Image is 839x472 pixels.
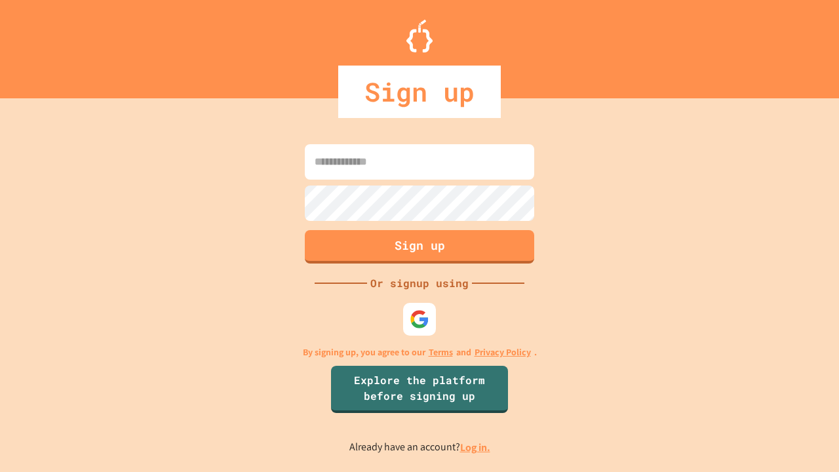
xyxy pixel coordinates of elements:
[367,275,472,291] div: Or signup using
[406,20,433,52] img: Logo.svg
[410,309,429,329] img: google-icon.svg
[305,230,534,264] button: Sign up
[429,345,453,359] a: Terms
[475,345,531,359] a: Privacy Policy
[331,366,508,413] a: Explore the platform before signing up
[349,439,490,456] p: Already have an account?
[338,66,501,118] div: Sign up
[303,345,537,359] p: By signing up, you agree to our and .
[460,441,490,454] a: Log in.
